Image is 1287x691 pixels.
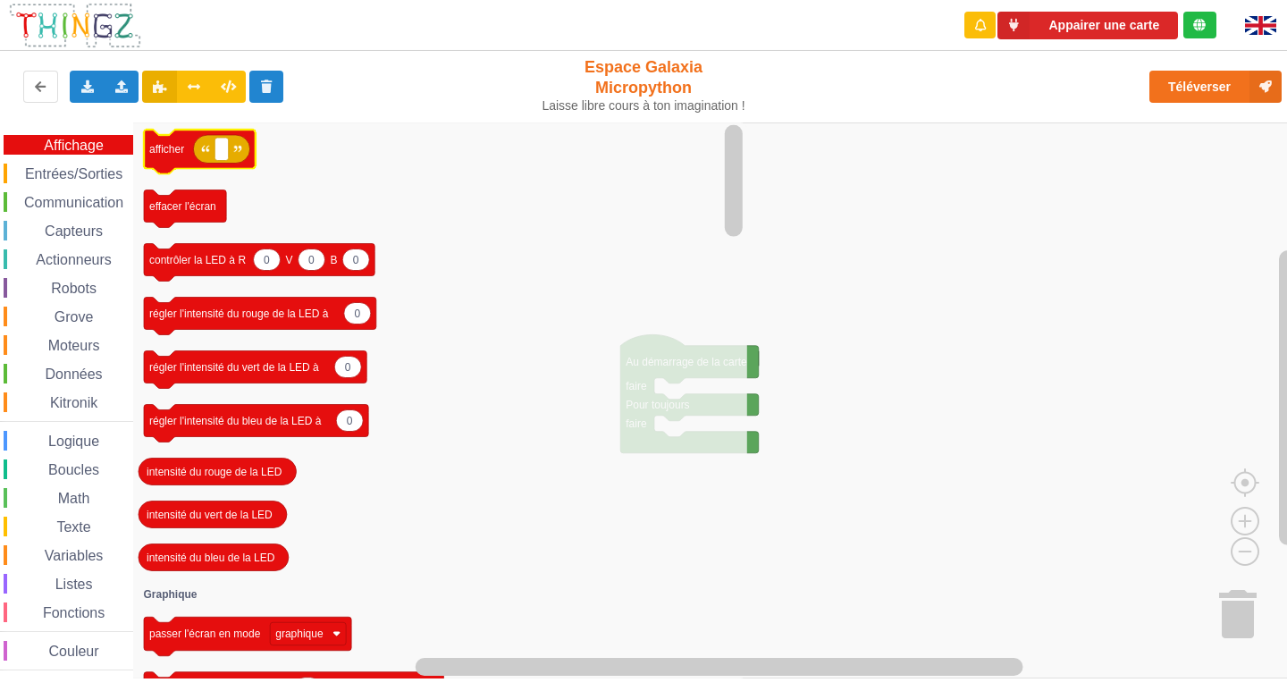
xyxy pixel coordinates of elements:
span: Entrées/Sorties [22,166,125,181]
div: Tu es connecté au serveur de création de Thingz [1183,12,1216,38]
span: Fonctions [40,605,107,620]
text: intensité du rouge de la LED [147,466,282,478]
text: 0 [264,254,270,266]
span: Affichage [41,138,105,153]
div: Laisse libre cours à ton imagination ! [534,98,753,114]
text: régler l'intensité du vert de la LED à [149,361,319,374]
text: contrôler la LED à R [149,254,246,266]
span: Variables [42,548,106,563]
button: Téléverser [1149,71,1282,103]
text: 0 [308,254,315,266]
text: intensité du bleu de la LED [147,552,275,564]
span: Actionneurs [33,252,114,267]
text: effacer l'écran [149,200,216,213]
span: Capteurs [42,223,105,239]
text: régler l'intensité du bleu de la LED à [149,415,322,427]
span: Listes [53,577,96,592]
text: 0 [354,308,360,320]
text: Graphique [144,588,198,601]
span: Math [55,491,93,506]
text: 0 [345,361,351,374]
text: intensité du vert de la LED [147,509,273,521]
span: Logique [46,434,102,449]
img: thingz_logo.png [8,2,142,49]
span: Moteurs [46,338,103,353]
span: Couleur [46,644,102,659]
text: V [286,254,293,266]
img: gb.png [1245,16,1276,35]
text: B [331,254,338,266]
div: Espace Galaxia Micropython [534,57,753,114]
span: Communication [21,195,126,210]
span: Robots [48,281,99,296]
text: passer l'écran en mode [149,628,261,640]
text: régler l'intensité du rouge de la LED à [149,308,329,320]
text: graphique [275,628,324,640]
span: Boucles [46,462,102,477]
button: Appairer une carte [997,12,1178,39]
span: Données [43,367,105,382]
text: 0 [353,254,359,266]
span: Texte [54,519,93,535]
text: 0 [347,415,353,427]
span: Kitronik [47,395,100,410]
text: afficher [149,143,184,156]
span: Grove [52,309,97,324]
